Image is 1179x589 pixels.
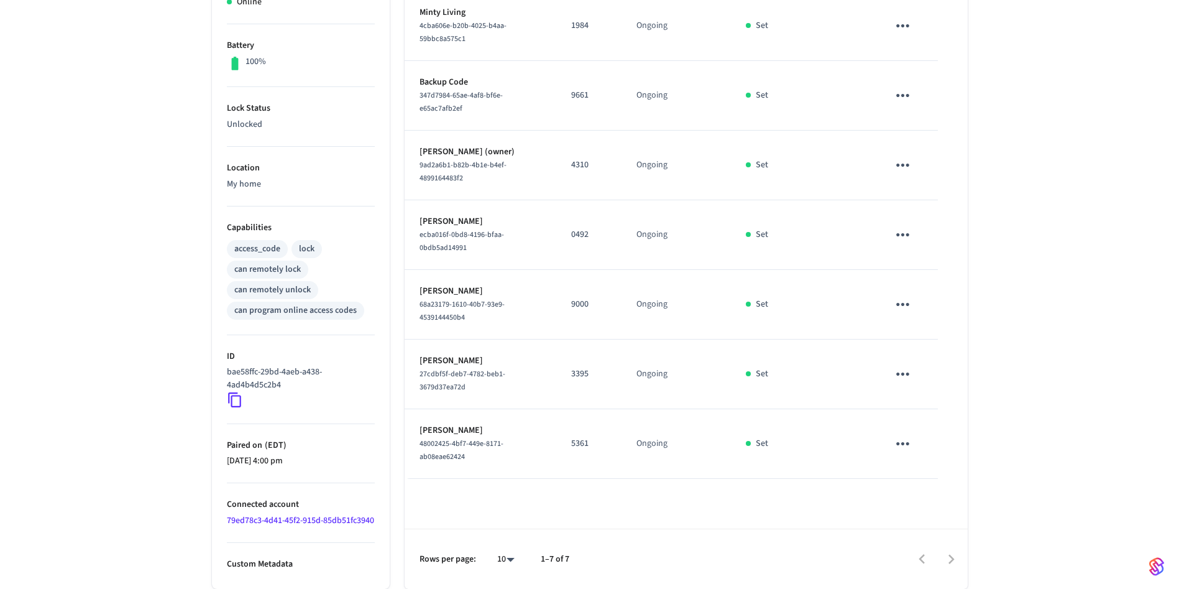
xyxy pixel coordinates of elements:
[227,366,370,392] p: bae58ffc-29bd-4aeb-a438-4ad4b4d5c2b4
[227,162,375,175] p: Location
[622,409,731,479] td: Ongoing
[622,200,731,270] td: Ongoing
[756,159,768,172] p: Set
[420,215,542,228] p: [PERSON_NAME]
[420,6,542,19] p: Minty Living
[420,285,542,298] p: [PERSON_NAME]
[571,159,607,172] p: 4310
[227,439,375,452] p: Paired on
[227,178,375,191] p: My home
[1149,557,1164,577] img: SeamLogoGradient.69752ec5.svg
[622,131,731,200] td: Ongoing
[420,90,503,114] span: 347d7984-65ae-4af8-bf6e-e65ac7afb2ef
[420,160,507,183] span: 9ad2a6b1-b82b-4b1e-b4ef-4899164483f2
[234,263,301,276] div: can remotely lock
[420,21,507,44] span: 4cba606e-b20b-4025-b4aa-59bbc8a575c1
[420,230,504,253] span: ecba016f-0bd8-4196-bfaa-0bdb5ad14991
[571,19,607,32] p: 1984
[420,146,542,159] p: [PERSON_NAME] (owner)
[227,558,375,571] p: Custom Metadata
[245,55,266,68] p: 100%
[622,61,731,131] td: Ongoing
[420,424,542,437] p: [PERSON_NAME]
[756,298,768,311] p: Set
[227,102,375,115] p: Lock Status
[227,514,374,527] a: 79ed78c3-4d41-45f2-915d-85db51fc3940
[227,39,375,52] p: Battery
[234,284,311,297] div: can remotely unlock
[227,455,375,468] p: [DATE] 4:00 pm
[571,89,607,102] p: 9661
[420,355,542,368] p: [PERSON_NAME]
[622,270,731,340] td: Ongoing
[491,550,521,568] div: 10
[234,304,357,317] div: can program online access codes
[571,437,607,450] p: 5361
[227,221,375,234] p: Capabilities
[420,553,476,566] p: Rows per page:
[571,228,607,241] p: 0492
[420,76,542,89] p: Backup Code
[756,437,768,450] p: Set
[420,369,505,392] span: 27cdbf5f-deb7-4782-beb1-3679d37ea72d
[756,368,768,381] p: Set
[299,243,314,256] div: lock
[571,368,607,381] p: 3395
[756,89,768,102] p: Set
[227,118,375,131] p: Unlocked
[571,298,607,311] p: 9000
[234,243,280,256] div: access_code
[420,438,503,462] span: 48002425-4bf7-449e-8171-ab08eae62424
[227,350,375,363] p: ID
[622,340,731,409] td: Ongoing
[262,439,287,452] span: ( EDT )
[756,19,768,32] p: Set
[420,299,505,323] span: 68a23179-1610-40b7-93e9-4539144450b4
[756,228,768,241] p: Set
[227,498,375,511] p: Connected account
[541,553,569,566] p: 1–7 of 7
